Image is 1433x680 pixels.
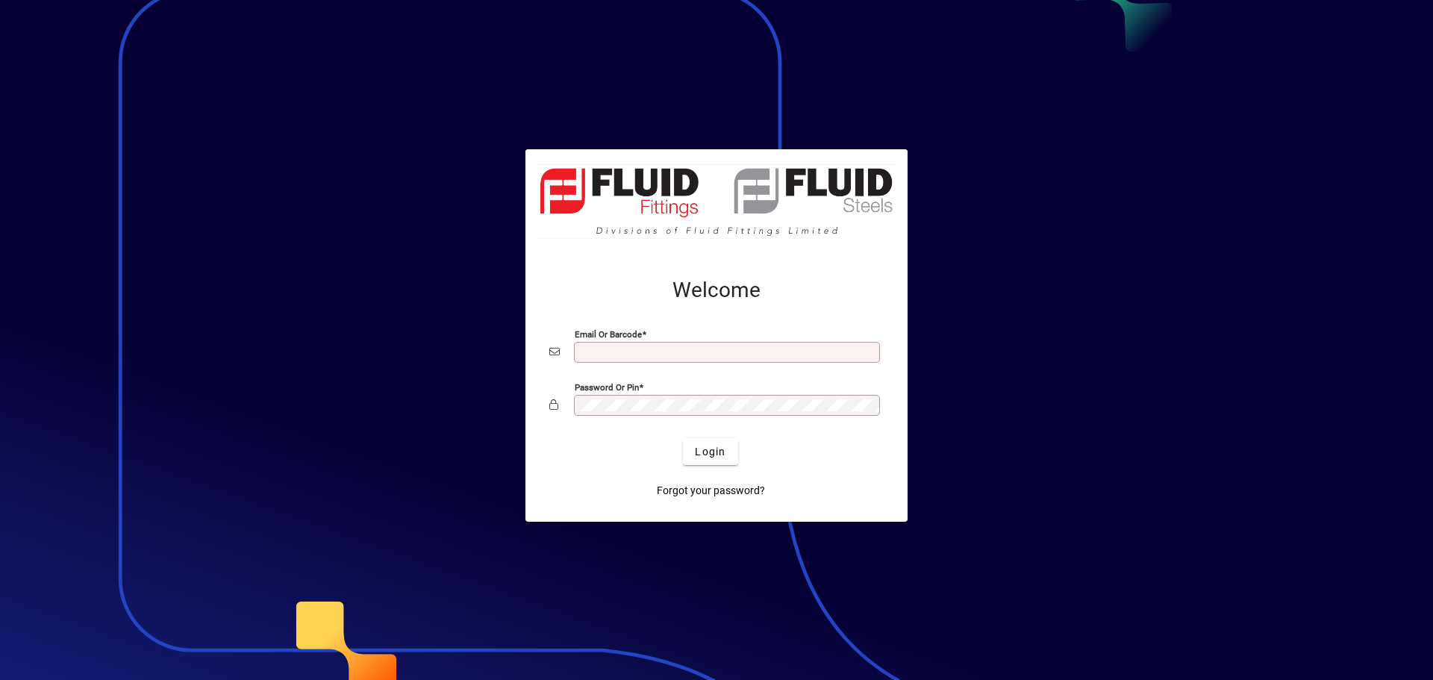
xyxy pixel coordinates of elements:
a: Forgot your password? [651,477,771,504]
h2: Welcome [549,278,884,303]
mat-label: Password or Pin [575,382,639,393]
button: Login [683,438,737,465]
span: Login [695,444,725,460]
mat-label: Email or Barcode [575,329,642,340]
span: Forgot your password? [657,483,765,499]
